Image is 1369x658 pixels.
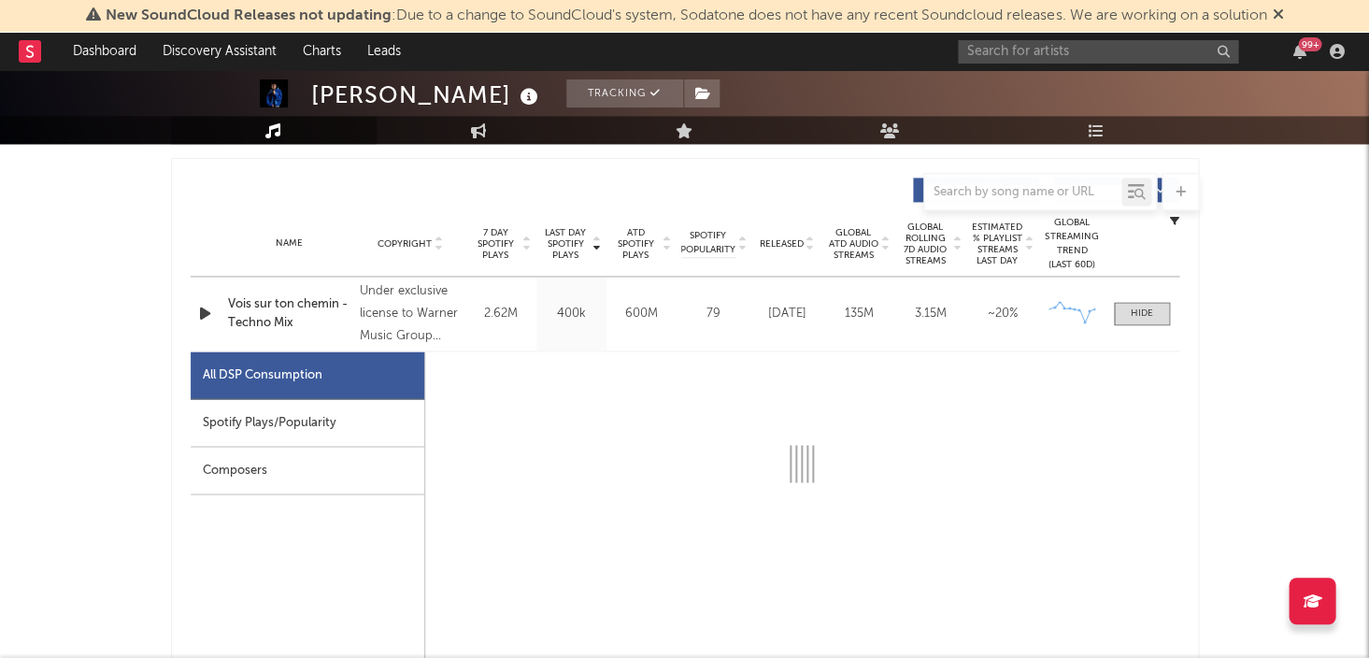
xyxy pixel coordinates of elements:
[191,399,424,447] div: Spotify Plays/Popularity
[1292,44,1305,59] button: 99+
[106,8,392,23] span: New SoundCloud Releases not updating
[1272,8,1283,23] span: Dismiss
[541,227,591,261] span: Last Day Spotify Plays
[972,222,1023,266] span: Estimated % Playlist Streams Last Day
[566,79,683,107] button: Tracking
[359,280,461,348] div: Under exclusive license to Warner Music Group Germany Holding GmbH, © 2023 [PERSON_NAME]
[680,229,735,257] span: Spotify Popularity
[228,236,350,250] div: Name
[1044,216,1100,272] div: Global Streaming Trend (Last 60D)
[290,33,354,70] a: Charts
[541,305,602,323] div: 400k
[681,305,747,323] div: 79
[191,351,424,399] div: All DSP Consumption
[1298,37,1321,51] div: 99 +
[756,305,819,323] div: [DATE]
[900,305,963,323] div: 3.15M
[354,33,414,70] a: Leads
[900,222,951,266] span: Global Rolling 7D Audio Streams
[378,238,432,250] span: Copyright
[760,238,804,250] span: Released
[828,305,891,323] div: 135M
[106,8,1266,23] span: : Due to a change to SoundCloud's system, Sodatone does not have any recent Soundcloud releases. ...
[311,79,543,110] div: [PERSON_NAME]
[150,33,290,70] a: Discovery Assistant
[191,447,424,494] div: Composers
[958,40,1238,64] input: Search for artists
[471,227,521,261] span: 7 Day Spotify Plays
[203,364,322,386] div: All DSP Consumption
[972,305,1034,323] div: ~ 20 %
[611,227,661,261] span: ATD Spotify Plays
[471,305,532,323] div: 2.62M
[611,305,672,323] div: 600M
[828,227,879,261] span: Global ATD Audio Streams
[228,295,350,332] a: Vois sur ton chemin - Techno Mix
[924,185,1121,200] input: Search by song name or URL
[60,33,150,70] a: Dashboard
